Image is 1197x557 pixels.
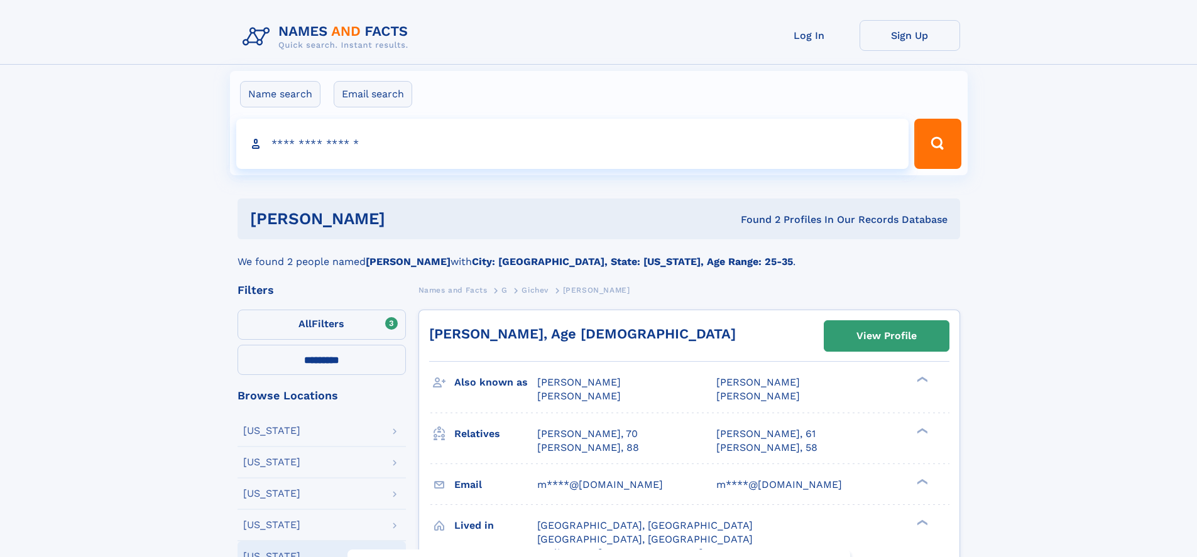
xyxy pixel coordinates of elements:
[238,310,406,340] label: Filters
[537,427,638,441] a: [PERSON_NAME], 70
[366,256,451,268] b: [PERSON_NAME]
[454,474,537,495] h3: Email
[537,533,753,545] span: [GEOGRAPHIC_DATA], [GEOGRAPHIC_DATA]
[563,286,630,295] span: [PERSON_NAME]
[563,213,948,227] div: Found 2 Profiles In Our Records Database
[243,520,300,530] div: [US_STATE]
[716,376,800,388] span: [PERSON_NAME]
[472,256,793,268] b: City: [GEOGRAPHIC_DATA], State: [US_STATE], Age Range: 25-35
[716,427,816,441] a: [PERSON_NAME], 61
[250,211,563,227] h1: [PERSON_NAME]
[454,423,537,445] h3: Relatives
[236,119,909,169] input: search input
[914,376,929,384] div: ❯
[537,519,753,531] span: [GEOGRAPHIC_DATA], [GEOGRAPHIC_DATA]
[240,81,320,107] label: Name search
[238,284,406,296] div: Filters
[914,426,929,435] div: ❯
[243,489,300,499] div: [US_STATE]
[238,20,418,54] img: Logo Names and Facts
[759,20,860,51] a: Log In
[860,20,960,51] a: Sign Up
[537,441,639,455] a: [PERSON_NAME], 88
[243,426,300,436] div: [US_STATE]
[914,477,929,485] div: ❯
[501,282,508,298] a: G
[429,326,736,342] a: [PERSON_NAME], Age [DEMOGRAPHIC_DATA]
[501,286,508,295] span: G
[238,239,960,269] div: We found 2 people named with .
[238,390,406,401] div: Browse Locations
[537,390,621,402] span: [PERSON_NAME]
[716,390,800,402] span: [PERSON_NAME]
[716,441,817,455] a: [PERSON_NAME], 58
[914,518,929,526] div: ❯
[334,81,412,107] label: Email search
[537,376,621,388] span: [PERSON_NAME]
[856,322,917,350] div: View Profile
[243,457,300,467] div: [US_STATE]
[522,286,549,295] span: Gichev
[914,119,961,169] button: Search Button
[298,318,312,330] span: All
[454,515,537,536] h3: Lived in
[418,282,488,298] a: Names and Facts
[522,282,549,298] a: Gichev
[454,372,537,393] h3: Also known as
[824,321,949,351] a: View Profile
